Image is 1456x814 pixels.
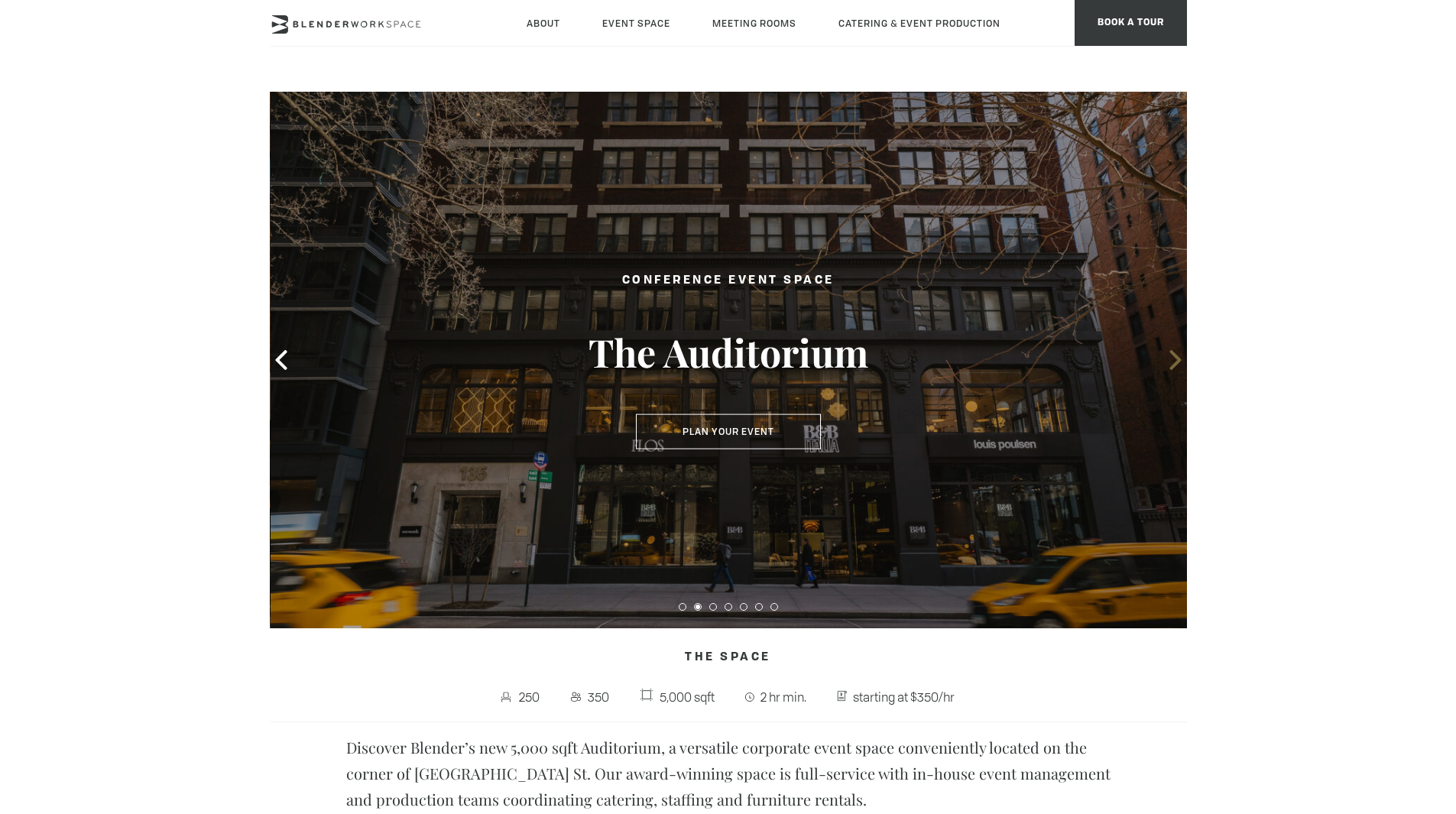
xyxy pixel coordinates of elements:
[553,271,904,290] h2: Conference Event Space
[849,685,958,709] span: starting at $350/hr
[553,329,904,376] h3: The Auditorium
[584,685,613,709] span: 350
[636,414,821,449] button: Plan Your Event
[270,644,1187,673] h4: The Space
[1380,741,1456,814] iframe: Chat Widget
[516,685,544,709] span: 250
[757,685,810,709] span: 2 hr min.
[346,735,1111,812] p: Discover Blender’s new 5,000 sqft Auditorium, a versatile corporate event space conveniently loca...
[656,685,718,709] span: 5,000 sqft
